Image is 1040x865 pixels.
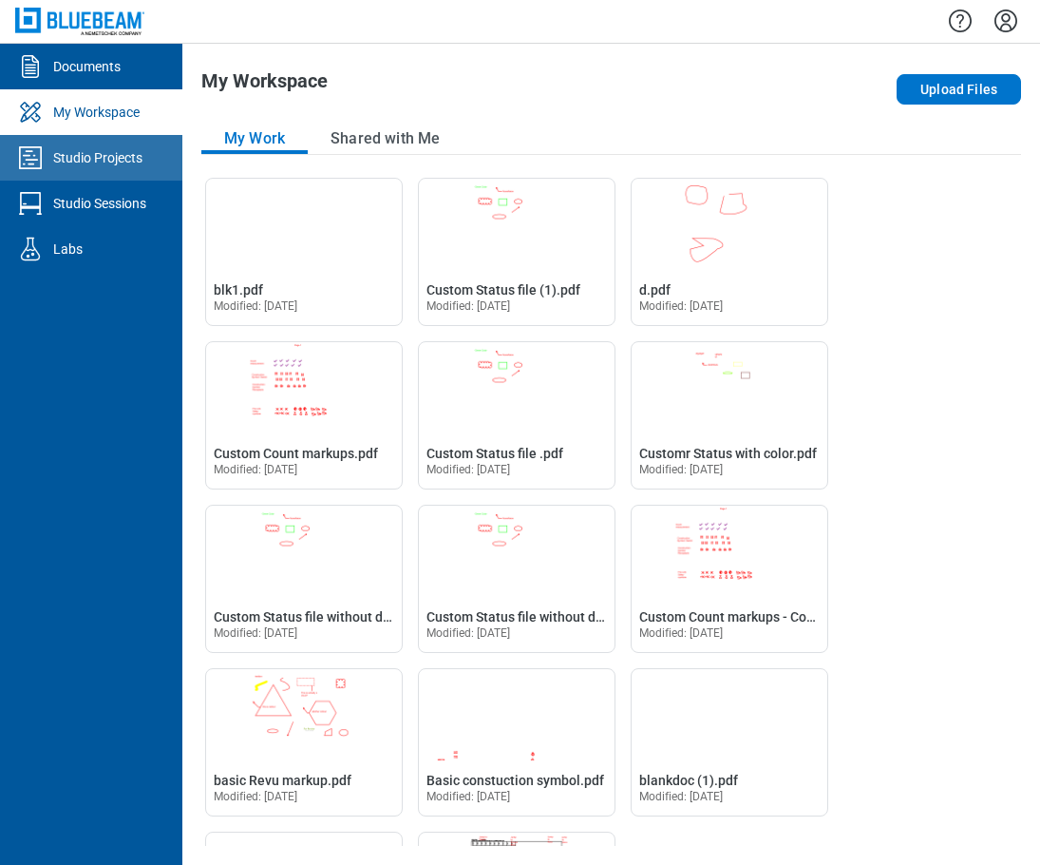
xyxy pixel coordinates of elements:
span: Modified: [DATE] [639,790,724,803]
span: Custom Count markups - Copy.pdf [639,609,843,625]
img: Custom Count markups - Copy.pdf [632,506,827,597]
div: Documents [53,57,121,76]
img: Bluebeam, Inc. [15,8,144,35]
span: Custom Status file (1).pdf [426,282,580,298]
span: Modified: [DATE] [214,626,298,640]
span: Modified: [DATE] [426,626,511,640]
span: Custom Count markups.pdf [214,446,378,461]
span: blankdoc (1).pdf [639,773,738,788]
span: Modified: [DATE] [214,790,298,803]
span: Customr Status with color.pdf [639,446,817,461]
span: Modified: [DATE] [426,299,511,313]
div: Open d.pdf in Editor [631,178,828,326]
span: Modified: [DATE] [639,626,724,640]
span: Custom Status file without default status.pdf [426,609,696,625]
span: Custom Status file without default status - Copy.pdf [214,609,523,625]
button: My Work [201,124,308,154]
div: Open Customr Status with color.pdf in Editor [631,341,828,490]
span: Basic constuction symbol.pdf [426,773,604,788]
svg: Labs [15,234,46,264]
span: basic Revu markup.pdf [214,773,351,788]
span: Modified: [DATE] [426,790,511,803]
img: blk1.pdf [206,179,402,270]
svg: Studio Sessions [15,188,46,219]
img: blankdoc (1).pdf [632,669,827,760]
div: Open Custom Count markups - Copy.pdf in Editor [631,505,828,653]
button: Shared with Me [308,124,463,154]
span: d.pdf [639,282,671,298]
div: Open Custom Status file (1).pdf in Editor [418,178,615,326]
div: Studio Projects [53,148,142,167]
span: Modified: [DATE] [426,463,511,476]
img: Custom Status file .pdf [419,342,615,433]
img: Custom Status file without default status - Copy.pdf [206,506,402,597]
div: Open Basic constuction symbol.pdf in Editor [418,668,615,817]
div: Open basic Revu markup.pdf in Editor [205,668,403,817]
span: Custom Status file .pdf [426,446,563,461]
div: Open blankdoc (1).pdf in Editor [631,668,828,817]
div: Open Custom Status file without default status.pdf in Editor [418,505,615,653]
div: Studio Sessions [53,194,146,213]
img: Customr Status with color.pdf [632,342,827,433]
span: Modified: [DATE] [639,299,724,313]
svg: Studio Projects [15,143,46,173]
img: basic Revu markup.pdf [206,669,402,760]
div: Open Custom Count markups.pdf in Editor [205,341,403,490]
img: Custom Status file (1).pdf [419,179,615,270]
img: Custom Count markups.pdf [206,342,402,433]
button: Settings [991,5,1021,37]
span: Modified: [DATE] [214,299,298,313]
button: Upload Files [897,74,1021,105]
span: Modified: [DATE] [639,463,724,476]
div: Labs [53,240,83,259]
img: Basic constuction symbol.pdf [419,669,615,760]
img: d.pdf [632,179,827,270]
img: Custom Status file without default status.pdf [419,506,615,597]
div: My Workspace [53,103,140,122]
h1: My Workspace [201,70,328,101]
span: Modified: [DATE] [214,463,298,476]
div: Open Custom Status file .pdf in Editor [418,341,615,490]
div: Open Custom Status file without default status - Copy.pdf in Editor [205,505,403,653]
div: Open blk1.pdf in Editor [205,178,403,326]
span: blk1.pdf [214,282,263,298]
svg: My Workspace [15,97,46,127]
svg: Documents [15,51,46,82]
